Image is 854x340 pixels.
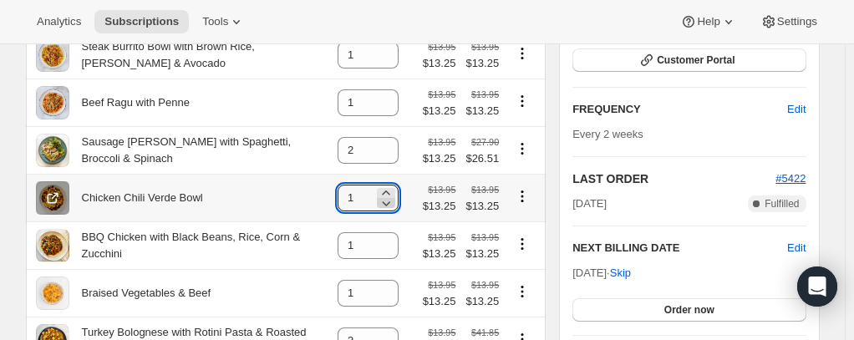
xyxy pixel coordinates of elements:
img: product img [36,230,69,262]
span: $13.25 [423,55,456,72]
span: $13.25 [423,198,456,215]
h2: FREQUENCY [572,101,787,118]
span: $13.25 [465,198,499,215]
small: $13.95 [428,89,455,99]
span: $13.25 [423,293,456,310]
small: $13.95 [471,42,499,52]
small: $13.95 [471,280,499,290]
span: Help [697,15,719,28]
a: #5422 [775,172,806,185]
div: Sausage [PERSON_NAME] with Spaghetti, Broccoli & Spinach [69,134,328,167]
span: $13.25 [465,246,499,262]
img: product img [36,86,69,119]
span: Analytics [37,15,81,28]
span: $13.25 [423,246,456,262]
button: Product actions [509,44,536,63]
span: Fulfilled [765,197,799,211]
button: Skip [600,260,641,287]
img: product img [36,277,69,310]
span: $13.25 [465,55,499,72]
div: Beef Ragu with Penne [69,94,190,111]
h2: NEXT BILLING DATE [572,240,787,256]
div: Open Intercom Messenger [797,266,837,307]
button: #5422 [775,170,806,187]
button: Subscriptions [94,10,189,33]
button: Product actions [509,282,536,301]
span: [DATE] [572,195,607,212]
img: product img [36,134,69,167]
span: Subscriptions [104,15,179,28]
small: $13.95 [428,137,455,147]
small: $13.95 [471,185,499,195]
button: Product actions [509,140,536,158]
button: Customer Portal [572,48,806,72]
span: Every 2 weeks [572,128,643,140]
button: Tools [192,10,255,33]
div: Braised Vegetables & Beef [69,285,211,302]
small: $27.90 [471,137,499,147]
button: Analytics [27,10,91,33]
small: $13.95 [428,232,455,242]
span: $13.25 [465,293,499,310]
button: Product actions [509,92,536,110]
div: BBQ Chicken with Black Beans, Rice, Corn & Zucchini [69,229,328,262]
small: $13.95 [471,89,499,99]
small: $13.95 [428,327,455,337]
small: $13.95 [428,42,455,52]
span: Customer Portal [657,53,735,67]
h2: LAST ORDER [572,170,775,187]
button: Help [670,10,746,33]
button: Order now [572,298,806,322]
div: Chicken Chili Verde Bowl [69,190,203,206]
span: Tools [202,15,228,28]
span: Settings [777,15,817,28]
small: $41.85 [471,327,499,337]
small: $13.95 [471,232,499,242]
span: Edit [787,101,806,118]
div: Steak Burrito Bowl with Brown Rice, [PERSON_NAME] & Avocado [69,38,328,72]
button: Settings [750,10,827,33]
img: product img [36,181,69,215]
button: Edit [777,96,816,123]
small: $13.95 [428,185,455,195]
span: $13.25 [423,103,456,119]
button: Edit [787,240,806,256]
span: $26.51 [465,150,499,167]
button: Product actions [509,187,536,206]
span: Order now [664,303,714,317]
button: Product actions [509,235,536,253]
span: $13.25 [423,150,456,167]
small: $13.95 [428,280,455,290]
span: Skip [610,265,631,282]
span: $13.25 [465,103,499,119]
span: [DATE] · [572,266,631,279]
